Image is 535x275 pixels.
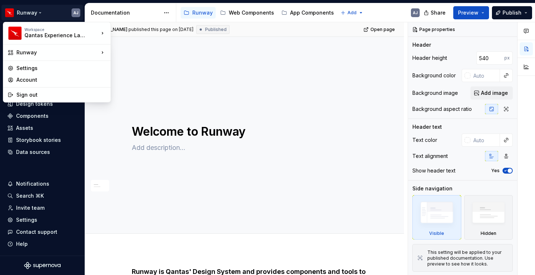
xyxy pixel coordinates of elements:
div: Qantas Experience Language [24,32,86,39]
div: Runway [16,49,99,56]
div: Settings [16,65,106,72]
div: Account [16,76,106,84]
img: 6b187050-a3ed-48aa-8485-808e17fcee26.png [8,27,22,40]
div: Workspace [24,27,99,32]
div: Sign out [16,91,106,98]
